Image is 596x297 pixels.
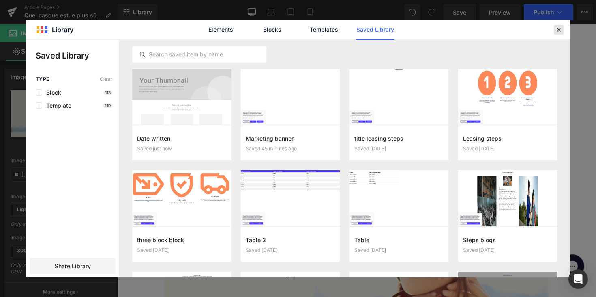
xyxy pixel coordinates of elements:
[354,236,444,244] h3: Table
[137,247,226,253] div: Saved [DATE]
[42,102,71,109] span: Template
[137,134,226,143] h3: Date written
[136,43,147,55] a: Remove Row
[202,20,240,40] a: Elements
[356,20,394,40] a: Saved Library
[137,236,226,244] h3: three block block
[147,43,157,55] a: Expand / Collapse
[103,103,112,108] p: 219
[133,50,266,59] input: Search saved item by name
[55,262,91,270] span: Share Library
[354,247,444,253] div: Saved [DATE]
[36,50,119,62] p: Saved Library
[246,146,335,152] div: Saved 45 minutes ago
[100,43,115,55] span: Row
[354,134,444,143] h3: title leasing steps
[463,146,552,152] div: Saved [DATE]
[137,146,226,152] div: Saved just now
[450,233,482,263] iframe: Gorgias live chat messenger
[246,247,335,253] div: Saved [DATE]
[89,76,401,111] font: Lorsque l’on roule à vélo électrique, la vitesse plus élevée et la circulation dense changent com...
[89,14,401,43] h1: Quel casque est le plus sûr pour un vélo électrique ?
[36,76,49,82] span: Type
[103,90,112,95] p: 113
[95,55,395,63] p: Écrit par : [PERSON_NAME] | [DATE] | Temps de lecture : 4 minutes
[42,89,61,96] span: Block
[253,20,292,40] a: Blocks
[246,236,335,244] h3: Table 3
[354,146,444,152] div: Saved [DATE]
[304,20,343,40] a: Templates
[463,236,552,244] h3: Steps blogs
[221,84,264,93] a: un bon casque
[126,43,136,55] a: Clone Row
[568,269,588,289] div: Open Intercom Messenger
[115,43,126,55] a: Save row
[100,76,112,82] span: Clear
[463,247,552,253] div: Saved [DATE]
[246,134,335,143] h3: Marketing banner
[463,134,552,143] h3: Leasing steps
